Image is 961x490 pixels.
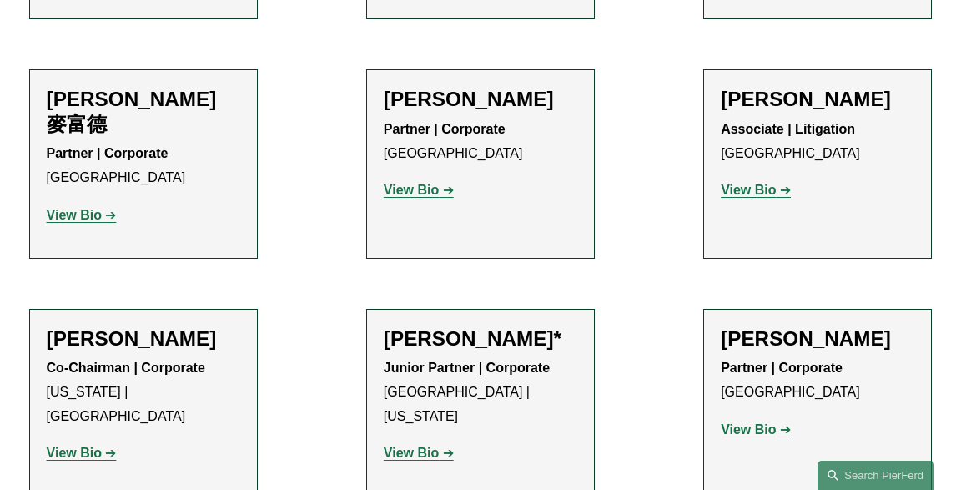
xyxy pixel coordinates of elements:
[384,446,439,460] strong: View Bio
[47,142,240,190] p: [GEOGRAPHIC_DATA]
[721,122,855,136] strong: Associate | Litigation
[384,356,577,428] p: [GEOGRAPHIC_DATA] | [US_STATE]
[721,422,791,437] a: View Bio
[721,356,914,405] p: [GEOGRAPHIC_DATA]
[384,183,439,197] strong: View Bio
[721,87,914,111] h2: [PERSON_NAME]
[721,118,914,166] p: [GEOGRAPHIC_DATA]
[384,118,577,166] p: [GEOGRAPHIC_DATA]
[384,326,577,351] h2: [PERSON_NAME]*
[721,183,776,197] strong: View Bio
[47,208,117,222] a: View Bio
[47,356,240,428] p: [US_STATE] | [GEOGRAPHIC_DATA]
[384,122,506,136] strong: Partner | Corporate
[384,446,454,460] a: View Bio
[721,183,791,197] a: View Bio
[47,361,205,375] strong: Co-Chairman | Corporate
[47,146,169,160] strong: Partner | Corporate
[384,183,454,197] a: View Bio
[47,446,102,460] strong: View Bio
[721,326,914,351] h2: [PERSON_NAME]
[47,87,240,136] h2: [PERSON_NAME] 麥富德
[384,361,550,375] strong: Junior Partner | Corporate
[47,326,240,351] h2: [PERSON_NAME]
[818,461,934,490] a: Search this site
[47,446,117,460] a: View Bio
[721,422,776,437] strong: View Bio
[721,361,843,375] strong: Partner | Corporate
[47,208,102,222] strong: View Bio
[384,87,577,111] h2: [PERSON_NAME]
